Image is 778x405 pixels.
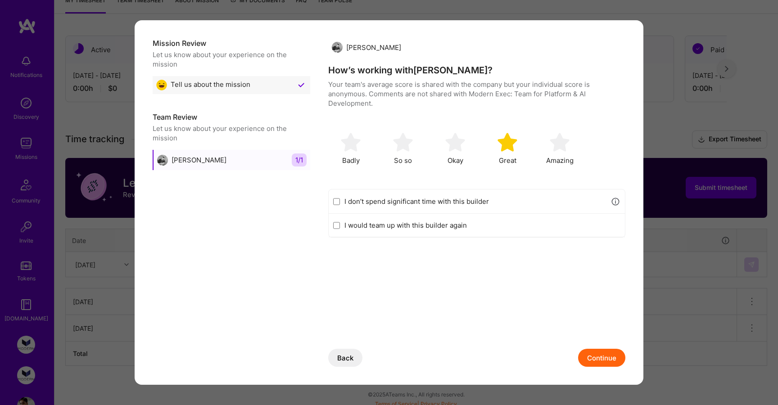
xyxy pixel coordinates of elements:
[328,64,625,76] h4: How’s working with [PERSON_NAME] ?
[157,155,168,166] img: Ivan Baydanutsa
[153,124,310,143] div: Let us know about your experience on the mission
[292,153,307,166] span: 1 / 1
[332,42,401,53] div: [PERSON_NAME]
[296,80,307,90] img: Checkmark
[394,156,412,165] span: So so
[578,349,625,367] button: Continue
[611,197,621,207] i: icon Info
[171,80,250,90] span: Tell us about the mission
[332,42,343,53] img: Ivan Baydanutsa
[550,132,570,152] img: soso
[448,156,463,165] span: Okay
[153,38,310,48] h5: Mission Review
[341,132,361,152] img: soso
[445,132,465,152] img: soso
[135,20,643,385] div: modal
[546,156,574,165] span: Amazing
[153,112,310,122] h5: Team Review
[328,80,625,108] p: Your team's average score is shared with the company but your individual score is anonymous. Comm...
[344,197,606,206] label: I don’t spend significant time with this builder
[156,80,167,90] img: Great emoji
[499,156,516,165] span: Great
[498,132,517,152] img: soso
[393,132,413,152] img: soso
[157,155,226,166] div: [PERSON_NAME]
[344,220,620,230] label: I would team up with this builder again
[328,349,362,367] button: Back
[342,156,360,165] span: Badly
[153,50,310,69] div: Let us know about your experience on the mission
